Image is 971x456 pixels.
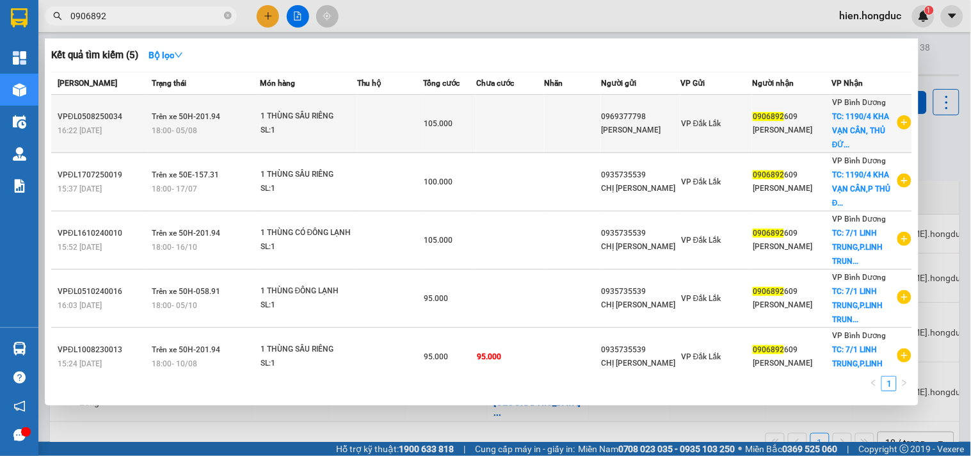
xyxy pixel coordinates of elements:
span: VP Bình Dương [832,156,886,165]
img: dashboard-icon [13,51,26,65]
span: 18:00 - 17/07 [152,184,197,193]
span: message [13,429,26,441]
span: 0906892 [753,112,784,121]
span: right [901,379,908,387]
img: warehouse-icon [13,115,26,129]
div: 0935735539 [602,343,680,357]
span: 105.000 [424,119,453,128]
span: plus-circle [897,232,911,246]
div: [PERSON_NAME] [753,182,831,195]
div: CHỊ [PERSON_NAME] [602,240,680,254]
span: 95.000 [424,294,448,303]
span: close-circle [224,10,232,22]
span: VP Đắk Lắk [681,236,721,245]
div: 609 [753,227,831,240]
div: 1 THÙNG ĐÔNG LẠNH [261,284,357,298]
a: 1 [882,377,896,391]
span: 18:00 - 05/08 [152,126,197,135]
span: 95.000 [477,352,501,361]
span: notification [13,400,26,412]
span: Thu hộ [357,79,381,88]
button: left [866,376,881,391]
img: solution-icon [13,179,26,193]
div: 609 [753,343,831,357]
span: Trên xe 50E-157.31 [152,170,219,179]
img: warehouse-icon [13,147,26,161]
span: Người nhận [752,79,794,88]
span: Trên xe 50H-058.91 [152,287,220,296]
input: Tìm tên, số ĐT hoặc mã đơn [70,9,221,23]
span: 15:37 [DATE] [58,184,102,193]
img: warehouse-icon [13,342,26,355]
span: Chưa cước [476,79,514,88]
span: question-circle [13,371,26,384]
span: Trên xe 50H-201.94 [152,112,220,121]
div: VPĐL0510240016 [58,285,148,298]
button: Bộ lọcdown [138,45,193,65]
span: 18:00 - 10/08 [152,359,197,368]
li: Next Page [897,376,912,391]
div: 1 THÙNG CÓ ĐÔNG LẠNH [261,226,357,240]
div: 609 [753,285,831,298]
img: logo-vxr [11,8,28,28]
span: VP Đắk Lắk [681,119,721,128]
div: 0935735539 [602,227,680,240]
span: Tổng cước [423,79,460,88]
div: [PERSON_NAME] [753,298,831,312]
div: 609 [753,168,831,182]
div: [PERSON_NAME] [602,124,680,137]
span: 0906892 [753,229,784,238]
span: 18:00 - 05/10 [152,301,197,310]
span: 100.000 [424,177,453,186]
span: 0906892 [753,345,784,354]
div: [PERSON_NAME] [753,240,831,254]
div: [PERSON_NAME] [753,357,831,370]
li: 1 [881,376,897,391]
span: close-circle [224,12,232,19]
h3: Kết quả tìm kiếm ( 5 ) [51,49,138,62]
span: VP Gửi [680,79,705,88]
div: CHỊ [PERSON_NAME] [602,298,680,312]
span: VP Bình Dương [832,98,886,107]
img: warehouse-icon [13,83,26,97]
span: search [53,12,62,20]
span: 105.000 [424,236,453,245]
div: 1 THÙNG SẦU RIÊNG [261,343,357,357]
span: Trạng thái [152,79,186,88]
span: 0906892 [753,287,784,296]
span: [PERSON_NAME] [58,79,117,88]
span: down [174,51,183,60]
span: 95.000 [424,352,448,361]
div: SL: 1 [261,124,357,138]
span: plus-circle [897,174,911,188]
div: CHỊ [PERSON_NAME] [602,182,680,195]
span: Món hàng [260,79,295,88]
span: left [870,379,878,387]
span: 0906892 [753,170,784,179]
span: plus-circle [897,115,911,129]
span: VP Bình Dương [832,331,886,340]
span: VP Bình Dương [832,215,886,224]
span: TC: 7/1 LINH TRUNG,P.LINH TRUN... [832,287,883,324]
span: 16:03 [DATE] [58,301,102,310]
span: TC: 1190/4 KHA VẠN CÂN,P THỦ Đ... [832,170,890,208]
button: right [897,376,912,391]
div: VPĐL1707250019 [58,168,148,182]
div: 1 THÙNG SẦU RIÊNG [261,168,357,182]
div: SL: 1 [261,182,357,196]
div: 0935735539 [602,168,680,182]
span: VP Đắk Lắk [681,352,721,361]
li: Previous Page [866,376,881,391]
span: VP Nhận [831,79,863,88]
span: plus-circle [897,290,911,304]
span: TC: 7/1 LINH TRUNG,P.LINH TRUN... [832,229,883,266]
div: VPĐL1008230013 [58,343,148,357]
div: 0935735539 [602,285,680,298]
div: [PERSON_NAME] [753,124,831,137]
span: TC: 1190/4 KHA VẠN CÂN, THỦ ĐỨ... [832,112,889,149]
div: VPĐL0508250034 [58,110,148,124]
strong: Bộ lọc [148,50,183,60]
span: Trên xe 50H-201.94 [152,229,220,238]
div: VPĐL1610240010 [58,227,148,240]
div: SL: 1 [261,240,357,254]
